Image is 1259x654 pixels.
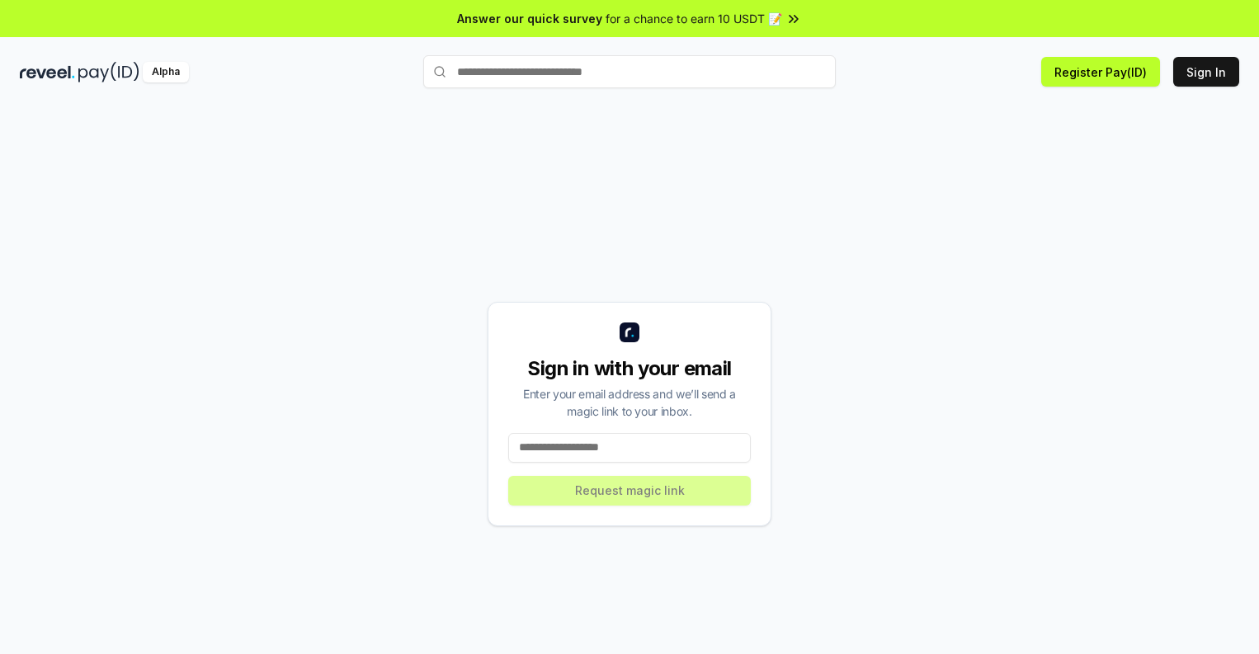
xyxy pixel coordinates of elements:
span: Answer our quick survey [457,10,602,27]
button: Sign In [1173,57,1239,87]
span: for a chance to earn 10 USDT 📝 [606,10,782,27]
div: Alpha [143,62,189,82]
img: pay_id [78,62,139,82]
button: Register Pay(ID) [1041,57,1160,87]
div: Enter your email address and we’ll send a magic link to your inbox. [508,385,751,420]
img: reveel_dark [20,62,75,82]
img: logo_small [620,322,639,342]
div: Sign in with your email [508,355,751,382]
